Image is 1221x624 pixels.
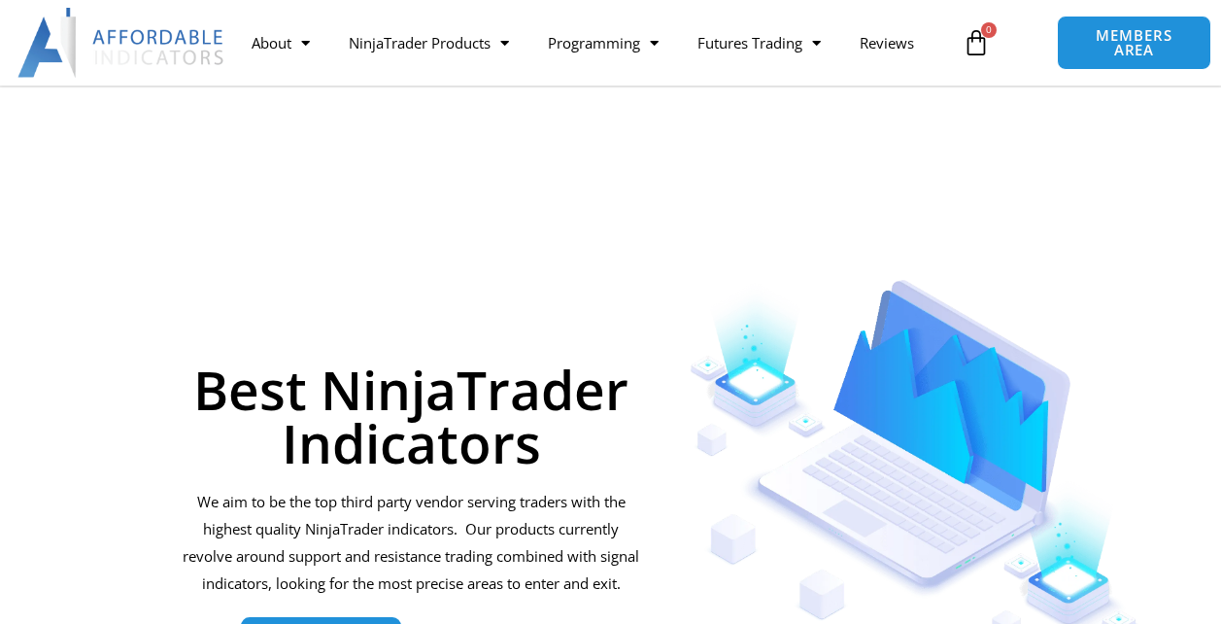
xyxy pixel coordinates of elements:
[180,489,643,597] p: We aim to be the top third party vendor serving traders with the highest quality NinjaTrader indi...
[678,20,840,65] a: Futures Trading
[933,15,1019,71] a: 0
[528,20,678,65] a: Programming
[1077,28,1190,57] span: MEMBERS AREA
[180,363,643,469] h1: Best NinjaTrader Indicators
[1057,16,1210,70] a: MEMBERS AREA
[840,20,933,65] a: Reviews
[329,20,528,65] a: NinjaTrader Products
[17,8,226,78] img: LogoAI | Affordable Indicators – NinjaTrader
[232,20,329,65] a: About
[232,20,953,65] nav: Menu
[981,22,997,38] span: 0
